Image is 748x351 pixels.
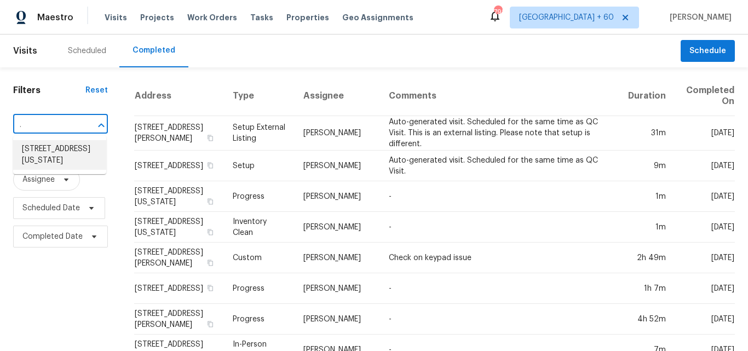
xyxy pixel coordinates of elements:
[619,212,675,243] td: 1m
[205,258,215,268] button: Copy Address
[675,116,735,151] td: [DATE]
[295,76,380,116] th: Assignee
[519,12,614,23] span: [GEOGRAPHIC_DATA] + 60
[295,151,380,181] td: [PERSON_NAME]
[224,181,295,212] td: Progress
[205,133,215,143] button: Copy Address
[295,304,380,335] td: [PERSON_NAME]
[94,118,109,133] button: Close
[134,116,224,151] td: [STREET_ADDRESS][PERSON_NAME]
[675,151,735,181] td: [DATE]
[380,76,619,116] th: Comments
[224,116,295,151] td: Setup External Listing
[224,212,295,243] td: Inventory Clean
[295,116,380,151] td: [PERSON_NAME]
[134,243,224,273] td: [STREET_ADDRESS][PERSON_NAME]
[134,273,224,304] td: [STREET_ADDRESS]
[675,273,735,304] td: [DATE]
[619,181,675,212] td: 1m
[619,151,675,181] td: 9m
[205,227,215,237] button: Copy Address
[134,212,224,243] td: [STREET_ADDRESS][US_STATE]
[134,76,224,116] th: Address
[13,117,77,134] input: Search for an address...
[105,12,127,23] span: Visits
[380,243,619,273] td: Check on keypad issue
[133,45,175,56] div: Completed
[224,304,295,335] td: Progress
[380,212,619,243] td: -
[619,76,675,116] th: Duration
[85,85,108,96] div: Reset
[286,12,329,23] span: Properties
[224,243,295,273] td: Custom
[619,304,675,335] td: 4h 52m
[250,14,273,21] span: Tasks
[205,160,215,170] button: Copy Address
[295,212,380,243] td: [PERSON_NAME]
[675,304,735,335] td: [DATE]
[68,45,106,56] div: Scheduled
[494,7,502,18] div: 791
[380,116,619,151] td: Auto-generated visit. Scheduled for the same time as QC Visit. This is an external listing. Pleas...
[205,197,215,206] button: Copy Address
[675,212,735,243] td: [DATE]
[380,304,619,335] td: -
[13,140,106,170] li: [STREET_ADDRESS][US_STATE]
[22,174,55,185] span: Assignee
[13,39,37,63] span: Visits
[134,151,224,181] td: [STREET_ADDRESS]
[295,181,380,212] td: [PERSON_NAME]
[224,151,295,181] td: Setup
[205,283,215,293] button: Copy Address
[224,76,295,116] th: Type
[665,12,732,23] span: [PERSON_NAME]
[675,243,735,273] td: [DATE]
[619,273,675,304] td: 1h 7m
[380,273,619,304] td: -
[37,12,73,23] span: Maestro
[22,231,83,242] span: Completed Date
[380,151,619,181] td: Auto-generated visit. Scheduled for the same time as QC Visit.
[134,181,224,212] td: [STREET_ADDRESS][US_STATE]
[380,181,619,212] td: -
[681,40,735,62] button: Schedule
[295,273,380,304] td: [PERSON_NAME]
[295,243,380,273] td: [PERSON_NAME]
[13,85,85,96] h1: Filters
[187,12,237,23] span: Work Orders
[22,203,80,214] span: Scheduled Date
[134,304,224,335] td: [STREET_ADDRESS][PERSON_NAME]
[619,116,675,151] td: 31m
[224,273,295,304] td: Progress
[675,181,735,212] td: [DATE]
[140,12,174,23] span: Projects
[342,12,413,23] span: Geo Assignments
[675,76,735,116] th: Completed On
[619,243,675,273] td: 2h 49m
[689,44,726,58] span: Schedule
[205,319,215,329] button: Copy Address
